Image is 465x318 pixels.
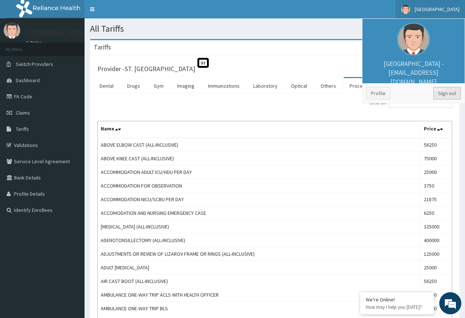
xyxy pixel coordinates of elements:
[16,77,40,84] span: Dashboard
[98,206,421,220] td: ACCOMODATION AND NURSING EMERGENCY CASE
[421,234,452,247] td: 400000
[421,275,452,288] td: 56250
[421,288,452,302] td: 50000
[98,302,421,315] td: AMBULANCE ONE-WAY TRIP BLS
[94,44,111,50] h3: Tariffs
[421,206,452,220] td: 6250
[98,152,421,165] td: ABOVE KNEE CAST (ALL-INCLUSIVE)
[421,193,452,206] td: 21875
[98,138,421,152] td: ABOVE ELBOW CAST (ALL-INCLUSIVE)
[43,93,101,167] span: We're online!
[421,302,452,315] td: 37500
[16,126,29,132] span: Tariffs
[366,87,390,99] a: Profile
[171,78,200,94] a: Imaging
[26,30,86,36] p: [GEOGRAPHIC_DATA]
[98,247,421,261] td: ADJUSTMENTS OR REVIEW OF LIZAROV FRAME OR RINGS (ALL-INCLUSIVE)
[98,193,421,206] td: ACCOMMODATION NICU/SCBU PER DAY
[366,304,428,310] p: How may I help you today?
[16,61,53,67] span: Switch Providers
[202,78,246,94] a: Immunizations
[98,234,421,247] td: ADENOTONSILLECTOMY (ALL-INCLUSIVE)
[421,152,452,165] td: 75000
[148,78,169,94] a: Gym
[90,24,459,34] h1: All Tariffs
[421,121,452,138] th: Price
[4,201,140,227] textarea: Type your message and hit 'Enter'
[433,87,461,99] a: Sign out
[14,37,30,55] img: d_794563401_company_1708531726252_794563401
[121,78,146,94] a: Drugs
[315,78,342,94] a: Others
[98,165,421,179] td: ACCOMMODATION ADULT ICU/HDU PER DAY
[366,296,428,303] div: We're Online!
[397,22,430,56] img: User Image
[415,6,459,13] span: [GEOGRAPHIC_DATA]
[94,78,119,94] a: Dental
[98,121,421,138] th: Name
[121,4,138,21] div: Minimize live chat window
[421,138,452,152] td: 56250
[421,179,452,193] td: 3750
[98,261,421,275] td: ADULT [MEDICAL_DATA]
[366,86,461,92] small: Member since [DATE] 11:49:05 AM
[421,261,452,275] td: 25000
[38,41,124,51] div: Chat with us now
[98,275,421,288] td: AIR CAST BOOT (ALL-INCLUSIVE)
[421,165,452,179] td: 25000
[421,220,452,234] td: 325000
[344,78,382,94] a: Procedures
[26,40,43,45] a: Online
[97,66,195,72] h3: Provider - ST. [GEOGRAPHIC_DATA]
[197,58,209,68] span: St
[4,22,20,39] img: User Image
[366,59,461,92] p: [GEOGRAPHIC_DATA] - [EMAIL_ADDRESS][DOMAIN_NAME]
[98,179,421,193] td: ACCOMMODATION FOR OBSERVATION
[98,220,421,234] td: [MEDICAL_DATA] (ALL-INCLUSIVE)
[421,247,452,261] td: 125000
[401,5,410,14] img: User Image
[285,78,313,94] a: Optical
[98,288,421,302] td: AMBULANCE ONE-WAY TRIP ACLS WITH HEALTH OFFICER
[247,78,283,94] a: Laboratory
[16,109,30,116] span: Claims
